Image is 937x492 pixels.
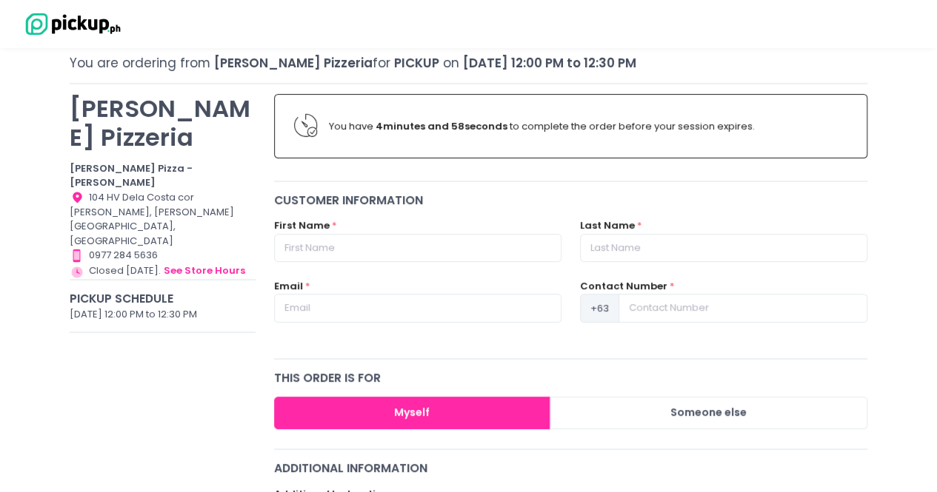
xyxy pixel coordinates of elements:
input: Contact Number [618,294,867,322]
span: [PERSON_NAME] Pizzeria [214,54,373,72]
label: Contact Number [580,279,667,294]
div: this order is for [274,369,868,386]
div: Additional Information [274,459,868,476]
input: First Name [274,234,561,262]
input: Email [274,294,561,322]
img: logo [19,11,122,37]
button: see store hours [163,263,246,279]
label: First Name [274,218,330,233]
span: +63 [580,294,619,322]
div: Closed [DATE]. [70,263,256,279]
div: 104 HV Dela Costa cor [PERSON_NAME], [PERSON_NAME][GEOGRAPHIC_DATA], [GEOGRAPHIC_DATA] [70,190,256,249]
button: Someone else [550,397,867,430]
div: Customer Information [274,192,868,209]
span: [DATE] 12:00 PM to 12:30 PM [463,54,636,72]
div: Pickup Schedule [70,290,256,307]
label: Last Name [580,218,635,233]
div: You are ordering from for on [70,54,867,73]
span: Pickup [394,54,439,72]
input: Last Name [580,234,867,262]
div: Large button group [274,397,868,430]
button: Myself [274,397,551,430]
b: [PERSON_NAME] Pizza - [PERSON_NAME] [70,161,193,190]
p: [PERSON_NAME] Pizzeria [70,94,256,152]
div: [DATE] 12:00 PM to 12:30 PM [70,307,256,322]
label: Email [274,279,303,294]
b: 4 minutes and 58 seconds [376,119,507,133]
div: 0977 284 5636 [70,248,256,263]
div: You have to complete the order before your session expires. [329,119,847,134]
